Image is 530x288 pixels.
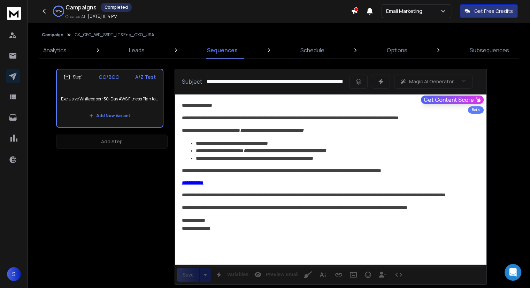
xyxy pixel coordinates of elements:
p: Created At: [66,14,86,20]
div: Step 1 [64,74,83,80]
button: Campaign [42,32,63,38]
button: Emoticons [361,268,375,282]
button: Add New Variant [84,109,136,123]
a: Subsequences [466,42,513,59]
button: Preview Email [251,268,300,282]
a: Options [383,42,412,59]
a: Leads [125,42,149,59]
p: CK_CFC_WP_SSPT_IT&Eng_CXO_USA [75,32,154,38]
p: Email Marketing [386,8,425,15]
button: More Text [316,268,329,282]
span: Variables [225,272,250,278]
h1: Campaigns [66,3,97,12]
a: Analytics [39,42,71,59]
button: S [7,267,21,281]
p: Sequences [207,46,238,54]
img: logo [7,7,21,20]
button: Insert Image (Ctrl+P) [347,268,360,282]
button: Variables [212,268,250,282]
span: Preview Email [264,272,300,278]
button: Clean HTML [301,268,315,282]
div: Beta [468,106,484,114]
button: Get Content Score [421,96,484,104]
p: CC/BCC [99,74,119,81]
p: Exclusive Whitepaper: 30-Day AWS Fitness Plan to Uncover all the Hidden Savings [61,89,159,109]
p: Options [387,46,407,54]
li: Step1CC/BCCA/Z TestExclusive Whitepaper: 30-Day AWS Fitness Plan to Uncover all the Hidden Saving... [56,69,163,128]
button: Get Free Credits [460,4,518,18]
p: Schedule [300,46,324,54]
button: Save [177,268,199,282]
p: Leads [129,46,145,54]
a: Sequences [203,42,242,59]
p: A/Z Test [135,74,156,81]
p: Analytics [43,46,67,54]
p: Subsequences [470,46,509,54]
button: Insert Link (Ctrl+K) [332,268,345,282]
p: [DATE] 11:14 PM [88,14,117,19]
div: Open Intercom Messenger [505,264,521,281]
p: Subject: [182,77,204,86]
p: Get Free Credits [474,8,513,15]
button: Insert Unsubscribe Link [376,268,389,282]
button: Code View [392,268,405,282]
div: Completed [101,3,132,12]
p: 100 % [55,9,62,13]
a: Schedule [296,42,329,59]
